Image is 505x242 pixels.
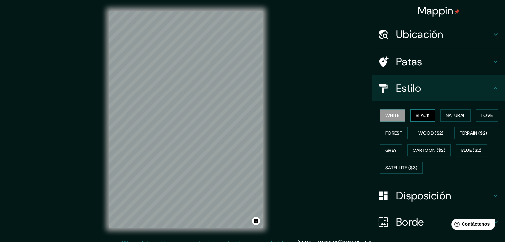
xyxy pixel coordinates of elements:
iframe: Lanzador de widgets de ayuda [446,216,498,235]
canvas: Mapa [109,11,263,228]
div: Disposición [372,182,505,209]
button: Blue ($2) [456,144,487,156]
button: Forest [380,127,408,139]
font: Mappin [418,4,453,18]
button: Grey [380,144,402,156]
div: Estilo [372,75,505,101]
font: Ubicación [396,28,443,41]
button: Natural [440,109,471,122]
img: pin-icon.png [454,9,460,14]
font: Patas [396,55,422,69]
button: Terrain ($2) [454,127,493,139]
button: Wood ($2) [413,127,449,139]
button: White [380,109,405,122]
button: Activar o desactivar atribución [252,217,260,225]
div: Ubicación [372,21,505,48]
div: Patas [372,48,505,75]
button: Cartoon ($2) [407,144,451,156]
font: Disposición [396,189,451,203]
button: Black [410,109,435,122]
button: Love [476,109,498,122]
div: Borde [372,209,505,235]
button: Satellite ($3) [380,162,423,174]
font: Borde [396,215,424,229]
font: Estilo [396,81,421,95]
